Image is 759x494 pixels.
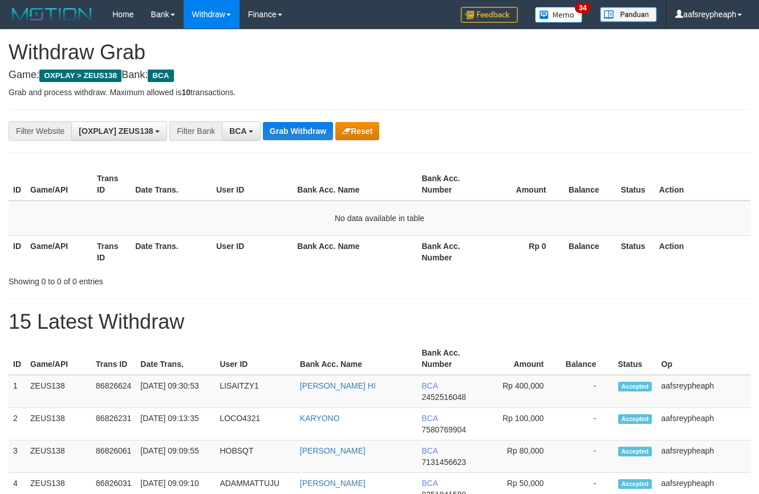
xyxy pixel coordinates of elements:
[212,168,293,201] th: User ID
[417,168,484,201] th: Bank Acc. Number
[136,440,215,473] td: [DATE] 09:09:55
[9,375,26,408] td: 1
[655,168,750,201] th: Action
[9,168,26,201] th: ID
[92,235,131,268] th: Trans ID
[9,440,26,473] td: 3
[461,7,518,23] img: Feedback.jpg
[563,235,616,268] th: Balance
[561,342,614,375] th: Balance
[535,7,583,23] img: Button%20Memo.svg
[229,126,246,136] span: BCA
[9,6,95,23] img: MOTION_logo.png
[131,235,212,268] th: Date Trans.
[92,168,131,201] th: Trans ID
[39,70,121,82] span: OXPLAY > ZEUS138
[600,7,657,22] img: panduan.png
[9,41,750,64] h1: Withdraw Grab
[26,342,91,375] th: Game/API
[71,121,167,141] button: [OXPLAY] ZEUS138
[618,447,652,456] span: Accepted
[417,235,484,268] th: Bank Acc. Number
[215,440,295,473] td: HOBSQT
[561,408,614,440] td: -
[618,479,652,489] span: Accepted
[91,440,136,473] td: 86826061
[9,87,750,98] p: Grab and process withdraw. Maximum allowed is transactions.
[9,408,26,440] td: 2
[561,375,614,408] td: -
[9,235,26,268] th: ID
[575,3,590,13] span: 34
[657,408,750,440] td: aafsreypheaph
[215,342,295,375] th: User ID
[215,375,295,408] td: LISAITZY1
[263,122,333,140] button: Grab Withdraw
[9,311,750,333] h1: 15 Latest Withdraw
[561,440,614,473] td: -
[131,168,212,201] th: Date Trans.
[618,414,652,424] span: Accepted
[9,121,71,141] div: Filter Website
[212,235,293,268] th: User ID
[79,126,153,136] span: [OXPLAY] ZEUS138
[300,446,366,455] a: [PERSON_NAME]
[293,235,417,268] th: Bank Acc. Name
[9,342,26,375] th: ID
[657,440,750,473] td: aafsreypheaph
[483,440,561,473] td: Rp 80,000
[616,168,655,201] th: Status
[9,271,308,287] div: Showing 0 to 0 of 0 entries
[215,408,295,440] td: LOCO4321
[483,342,561,375] th: Amount
[91,408,136,440] td: 86826231
[222,121,261,141] button: BCA
[136,342,215,375] th: Date Trans.
[657,375,750,408] td: aafsreypheaph
[26,375,91,408] td: ZEUS138
[148,70,173,82] span: BCA
[169,121,222,141] div: Filter Bank
[483,375,561,408] td: Rp 400,000
[484,168,563,201] th: Amount
[421,414,437,423] span: BCA
[421,458,466,467] span: Copy 7131456623 to clipboard
[618,382,652,391] span: Accepted
[300,381,376,390] a: [PERSON_NAME] HI
[421,479,437,488] span: BCA
[655,235,750,268] th: Action
[26,408,91,440] td: ZEUS138
[9,201,750,236] td: No data available in table
[26,235,92,268] th: Game/API
[91,375,136,408] td: 86826624
[300,414,340,423] a: KARYONO
[563,168,616,201] th: Balance
[9,70,750,81] h4: Game: Bank:
[616,235,655,268] th: Status
[417,342,482,375] th: Bank Acc. Number
[136,408,215,440] td: [DATE] 09:13:35
[335,122,379,140] button: Reset
[26,168,92,201] th: Game/API
[484,235,563,268] th: Rp 0
[483,408,561,440] td: Rp 100,000
[421,393,466,402] span: Copy 2452516048 to clipboard
[136,375,215,408] td: [DATE] 09:30:53
[421,425,466,434] span: Copy 7580769904 to clipboard
[421,381,437,390] span: BCA
[181,88,190,97] strong: 10
[293,168,417,201] th: Bank Acc. Name
[91,342,136,375] th: Trans ID
[614,342,657,375] th: Status
[295,342,417,375] th: Bank Acc. Name
[657,342,750,375] th: Op
[300,479,366,488] a: [PERSON_NAME]
[26,440,91,473] td: ZEUS138
[421,446,437,455] span: BCA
